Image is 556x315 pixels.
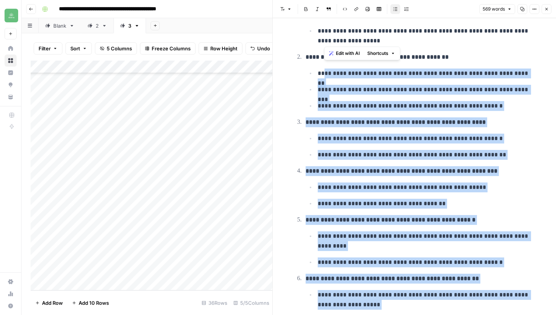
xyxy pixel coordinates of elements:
[5,6,17,25] button: Workspace: Distru
[230,297,272,309] div: 5/5 Columns
[5,42,17,55] a: Home
[81,18,113,33] a: 2
[483,6,505,12] span: 569 words
[107,45,132,52] span: 5 Columns
[128,22,131,30] div: 3
[5,300,17,312] button: Help + Support
[113,18,146,33] a: 3
[257,45,270,52] span: Undo
[42,299,63,307] span: Add Row
[152,45,191,52] span: Freeze Columns
[5,276,17,288] a: Settings
[96,22,99,30] div: 2
[5,91,17,103] a: Your Data
[5,55,17,67] a: Browse
[5,79,17,91] a: Opportunities
[5,67,17,79] a: Insights
[95,42,137,55] button: 5 Columns
[210,45,238,52] span: Row Height
[5,9,18,22] img: Distru Logo
[199,297,230,309] div: 36 Rows
[5,288,17,300] a: Usage
[67,297,113,309] button: Add 10 Rows
[364,48,398,58] button: Shortcuts
[39,45,51,52] span: Filter
[245,42,275,55] button: Undo
[53,22,66,30] div: Blank
[34,42,62,55] button: Filter
[65,42,92,55] button: Sort
[140,42,196,55] button: Freeze Columns
[199,42,242,55] button: Row Height
[39,18,81,33] a: Blank
[70,45,80,52] span: Sort
[367,50,388,57] span: Shortcuts
[479,4,515,14] button: 569 words
[336,50,360,57] span: Edit with AI
[31,297,67,309] button: Add Row
[79,299,109,307] span: Add 10 Rows
[326,48,363,58] button: Edit with AI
